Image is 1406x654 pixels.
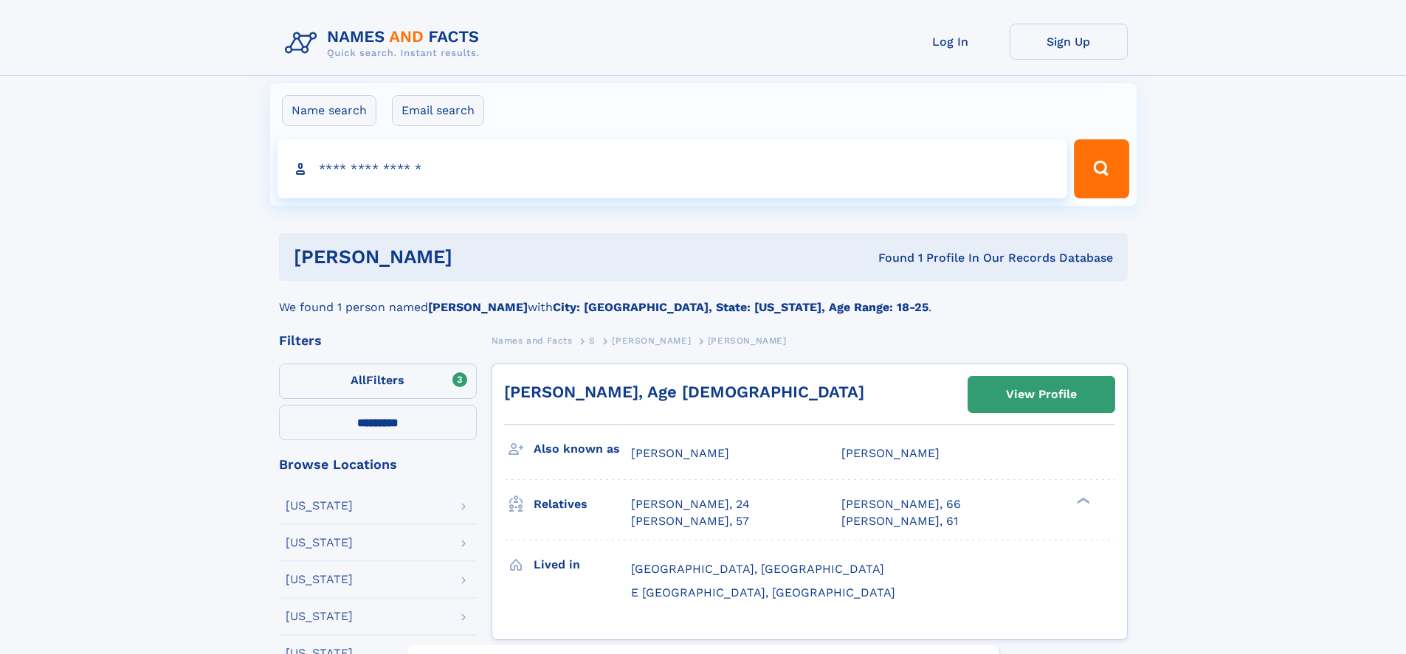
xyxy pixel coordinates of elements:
b: City: [GEOGRAPHIC_DATA], State: [US_STATE], Age Range: 18-25 [553,300,928,314]
div: We found 1 person named with . [279,281,1128,316]
a: [PERSON_NAME], 57 [631,513,749,529]
h3: Relatives [534,492,631,517]
div: [US_STATE] [286,500,353,512]
div: Found 1 Profile In Our Records Database [665,250,1113,266]
a: S [589,331,596,349]
a: [PERSON_NAME] [612,331,691,349]
a: Log In [892,24,1010,60]
h3: Lived in [534,552,631,577]
button: Search Button [1074,139,1128,198]
span: E [GEOGRAPHIC_DATA], [GEOGRAPHIC_DATA] [631,585,895,599]
h1: [PERSON_NAME] [294,248,666,266]
label: Name search [282,95,376,126]
a: [PERSON_NAME], 66 [841,496,961,512]
span: All [351,373,366,387]
label: Filters [279,363,477,399]
b: [PERSON_NAME] [428,300,528,314]
span: [PERSON_NAME] [708,335,787,346]
div: Browse Locations [279,458,477,471]
div: ❯ [1073,496,1091,506]
div: [US_STATE] [286,574,353,585]
span: [PERSON_NAME] [841,446,940,460]
input: search input [278,139,1068,198]
span: S [589,335,596,346]
a: [PERSON_NAME], 24 [631,496,750,512]
span: [PERSON_NAME] [612,335,691,346]
img: Logo Names and Facts [279,24,492,63]
div: Filters [279,334,477,347]
a: [PERSON_NAME], 61 [841,513,958,529]
a: [PERSON_NAME], Age [DEMOGRAPHIC_DATA] [504,383,864,401]
a: Names and Facts [492,331,573,349]
span: [PERSON_NAME] [631,446,729,460]
label: Email search [392,95,484,126]
div: [US_STATE] [286,610,353,622]
div: [US_STATE] [286,537,353,549]
a: Sign Up [1010,24,1128,60]
a: View Profile [968,377,1114,412]
div: View Profile [1006,378,1077,411]
h3: Also known as [534,436,631,462]
span: [GEOGRAPHIC_DATA], [GEOGRAPHIC_DATA] [631,562,884,576]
